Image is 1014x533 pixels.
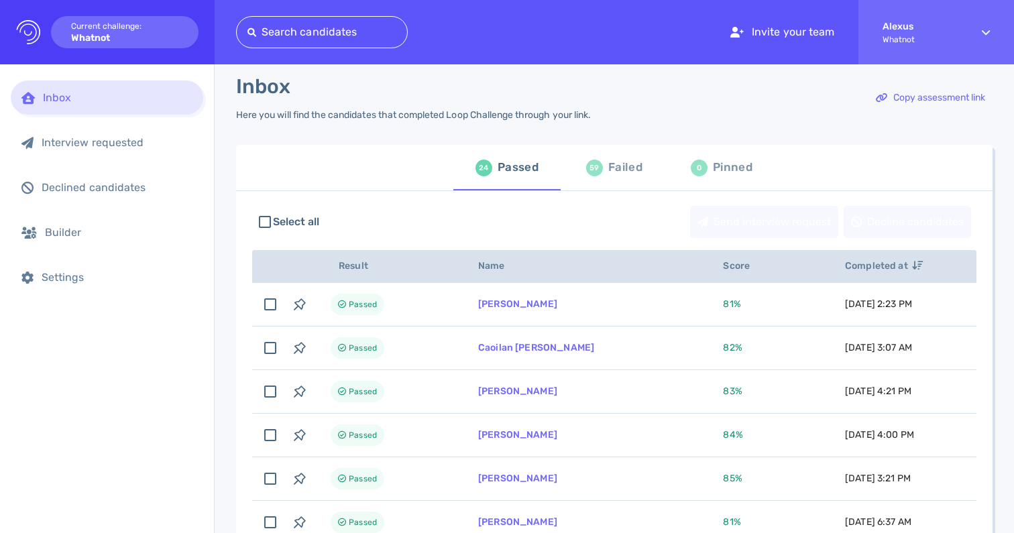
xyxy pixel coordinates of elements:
a: [PERSON_NAME] [478,386,557,397]
th: Result [315,250,462,283]
span: Passed [349,296,377,312]
span: 84 % [723,429,742,440]
div: Decline candidates [844,206,970,237]
span: Whatnot [883,35,958,44]
span: [DATE] 3:07 AM [845,342,912,353]
div: Declined candidates [42,181,192,194]
span: [DATE] 3:21 PM [845,473,911,484]
button: Decline candidates [844,206,971,238]
span: 82 % [723,342,742,353]
span: Passed [349,427,377,443]
div: Failed [608,158,642,178]
div: 59 [586,160,603,176]
span: Name [478,260,520,272]
div: Passed [498,158,539,178]
h1: Inbox [236,74,290,99]
span: Passed [349,471,377,487]
span: 81 % [723,516,740,528]
span: [DATE] 6:37 AM [845,516,911,528]
div: Interview requested [42,136,192,149]
div: Copy assessment link [869,82,992,113]
a: [PERSON_NAME] [478,516,557,528]
button: Copy assessment link [868,82,993,114]
a: [PERSON_NAME] [478,473,557,484]
div: Builder [45,226,192,239]
div: 24 [475,160,492,176]
span: [DATE] 4:00 PM [845,429,914,440]
span: Score [723,260,765,272]
button: Send interview request [690,206,838,238]
span: Passed [349,383,377,400]
div: Inbox [43,91,192,104]
span: 83 % [723,386,742,397]
div: 0 [691,160,708,176]
a: [PERSON_NAME] [478,429,557,440]
span: Passed [349,514,377,530]
span: [DATE] 2:23 PM [845,298,912,310]
a: [PERSON_NAME] [478,298,557,310]
span: Select all [273,214,320,230]
strong: Alexus [883,21,958,32]
a: Caoilan [PERSON_NAME] [478,342,594,353]
div: Here you will find the candidates that completed Loop Challenge through your link. [236,109,591,121]
div: Send interview request [691,206,838,237]
div: Settings [42,271,192,284]
span: Completed at [845,260,923,272]
span: 81 % [723,298,740,310]
span: Passed [349,340,377,356]
span: 85 % [723,473,742,484]
div: Pinned [713,158,752,178]
span: [DATE] 4:21 PM [845,386,911,397]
